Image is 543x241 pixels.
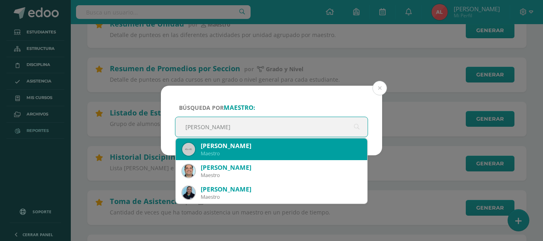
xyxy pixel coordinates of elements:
[182,186,195,199] img: 8f13549dc7ba310a620212ff1b612079.png
[201,150,361,157] div: Maestro
[201,185,361,194] div: [PERSON_NAME]
[201,142,361,150] div: [PERSON_NAME]
[182,165,195,177] img: e73e36176cd596232d986fe5ddd2832d.png
[372,81,387,95] button: Close (Esc)
[201,163,361,172] div: [PERSON_NAME]
[201,194,361,200] div: Maestro
[179,104,255,111] span: Búsqueda por
[224,103,255,112] strong: maestro:
[175,117,368,137] input: ej. Nicholas Alekzander, etc.
[182,143,195,156] img: 45x45
[201,172,361,179] div: Maestro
